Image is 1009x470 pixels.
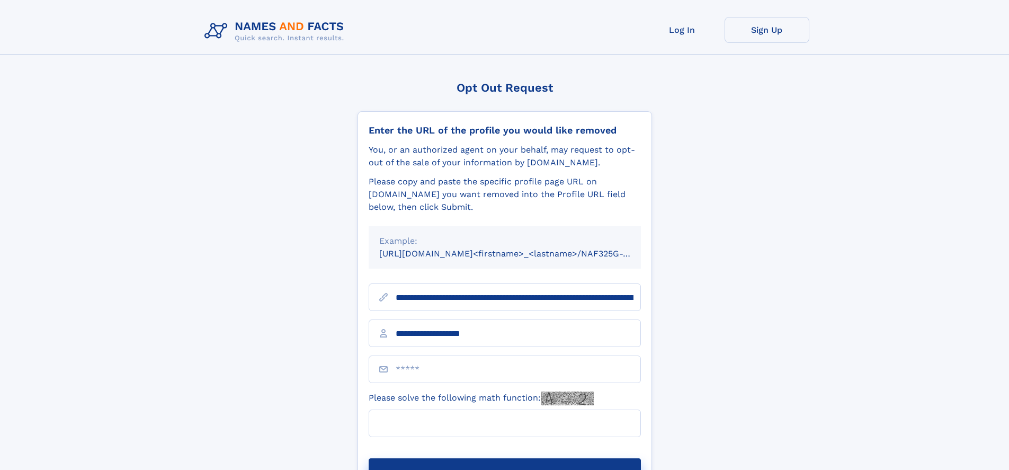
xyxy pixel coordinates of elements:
[640,17,725,43] a: Log In
[369,175,641,214] div: Please copy and paste the specific profile page URL on [DOMAIN_NAME] you want removed into the Pr...
[379,249,661,259] small: [URL][DOMAIN_NAME]<firstname>_<lastname>/NAF325G-xxxxxxxx
[369,392,594,405] label: Please solve the following math function:
[369,144,641,169] div: You, or an authorized agent on your behalf, may request to opt-out of the sale of your informatio...
[358,81,652,94] div: Opt Out Request
[725,17,809,43] a: Sign Up
[200,17,353,46] img: Logo Names and Facts
[369,125,641,136] div: Enter the URL of the profile you would like removed
[379,235,630,247] div: Example:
